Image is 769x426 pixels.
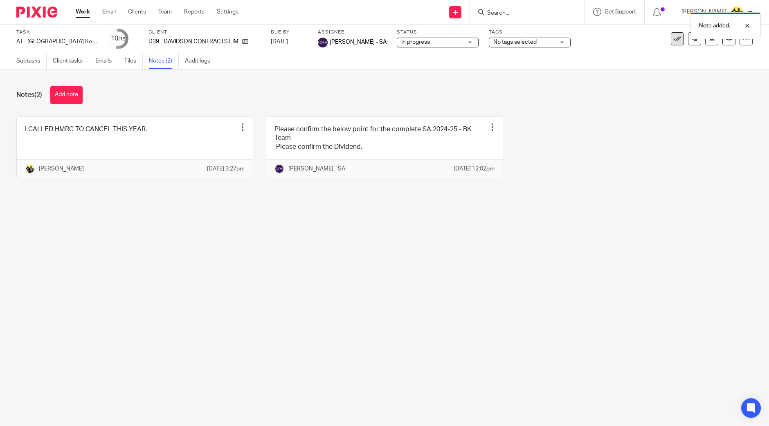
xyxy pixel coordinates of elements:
[53,53,89,69] a: Client tasks
[274,164,284,174] img: svg%3E
[330,38,387,46] span: [PERSON_NAME] - SA
[16,38,98,46] div: AT - SA Return - PE 05-04-2025
[184,8,205,16] a: Reports
[493,39,537,45] span: No tags selected
[50,86,83,104] button: Add note
[118,37,126,41] small: /19
[271,39,288,45] span: [DATE]
[217,8,238,16] a: Settings
[16,29,98,36] label: Task
[34,92,42,98] span: (2)
[25,164,35,174] img: Yemi-Starbridge.jpg
[148,29,261,36] label: Client
[16,7,57,18] img: Pixie
[128,8,146,16] a: Clients
[318,38,328,47] img: svg%3E
[124,53,143,69] a: Files
[16,53,47,69] a: Subtasks
[731,6,744,19] img: Yemi-Starbridge.jpg
[288,165,345,173] p: [PERSON_NAME] - SA
[158,8,172,16] a: Team
[39,165,84,173] p: [PERSON_NAME]
[699,22,730,30] p: Note added.
[271,29,308,36] label: Due by
[16,38,98,46] div: AT - [GEOGRAPHIC_DATA] Return - PE [DATE]
[185,53,216,69] a: Audit logs
[76,8,90,16] a: Work
[95,53,118,69] a: Emails
[148,38,238,46] p: D39 - DAVIDSON CONTRACTS LIMITED
[207,165,245,173] p: [DATE] 3:27pm
[454,165,495,173] p: [DATE] 12:02pm
[102,8,116,16] a: Email
[318,29,387,36] label: Assignee
[16,91,42,99] h1: Notes
[111,34,126,43] div: 10
[401,39,430,45] span: In progress
[149,53,179,69] a: Notes (2)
